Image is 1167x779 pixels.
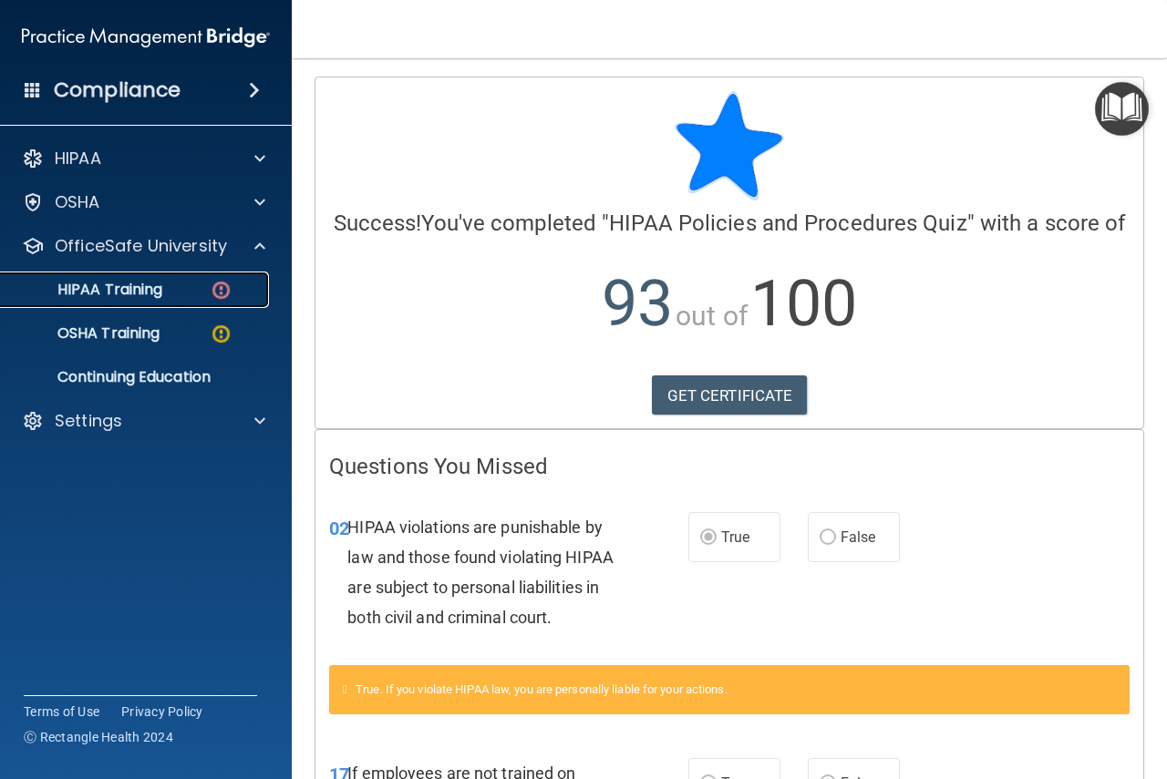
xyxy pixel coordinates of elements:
[22,19,270,56] img: PMB logo
[22,148,265,169] a: HIPAA
[329,518,349,539] span: 02
[24,728,173,746] span: Ⓒ Rectangle Health 2024
[356,682,728,696] span: True. If you violate HIPAA law, you are personally liable for your actions.
[609,210,966,236] span: HIPAA Policies and Procedures Quiz
[721,528,749,546] span: True
[347,518,614,628] span: HIPAA violations are punishable by law and those found violating HIPAA are subject to personal li...
[12,324,160,343] p: OSHA Training
[652,375,808,415] a: GET CERTIFICATE
[329,211,1130,235] h4: You've completed " " with a score of
[334,210,422,236] span: Success!
[700,531,717,545] input: True
[841,528,876,546] span: False
[1095,82,1149,136] button: Open Resource Center
[820,531,836,545] input: False
[602,266,673,341] span: 93
[55,191,100,213] p: OSHA
[12,281,162,299] p: HIPAA Training
[55,235,227,257] p: OfficeSafe University
[12,368,261,386] p: Continuing Education
[329,455,1130,478] h4: Questions You Missed
[676,300,748,332] span: out of
[55,148,101,169] p: HIPAA
[55,410,122,432] p: Settings
[210,279,232,302] img: danger-circle.6113f641.png
[750,266,857,341] span: 100
[22,410,265,432] a: Settings
[675,91,784,200] img: blue-star-rounded.9d042014.png
[54,77,181,103] h4: Compliance
[121,702,203,721] a: Privacy Policy
[210,323,232,345] img: warning-circle.0cc9ac19.png
[22,191,265,213] a: OSHA
[22,235,265,257] a: OfficeSafe University
[24,702,99,721] a: Terms of Use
